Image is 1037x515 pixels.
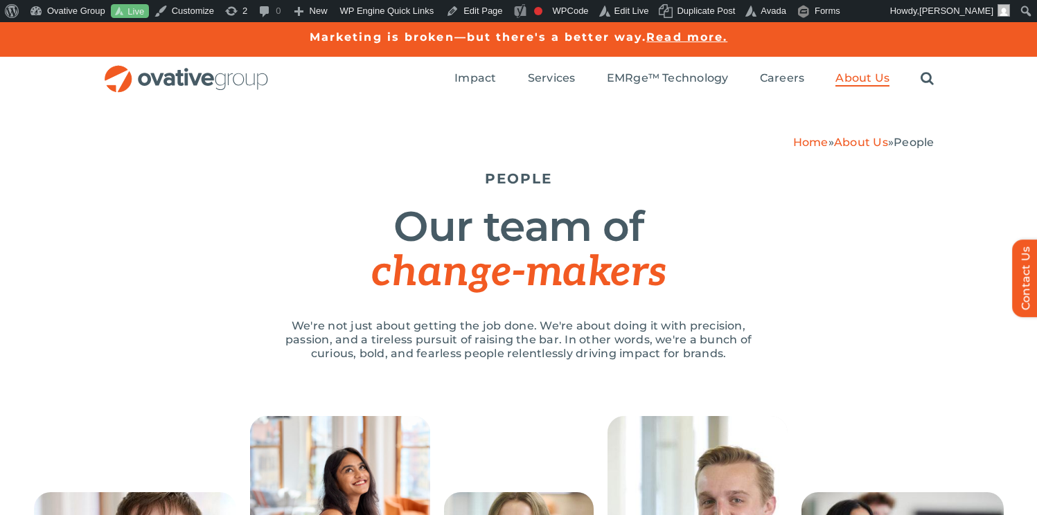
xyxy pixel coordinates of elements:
span: Impact [454,71,496,85]
a: EMRge™ Technology [607,71,729,87]
span: About Us [835,71,889,85]
span: Careers [760,71,805,85]
a: Impact [454,71,496,87]
a: Read more. [646,30,727,44]
h1: Our team of [103,204,934,295]
span: » » [793,136,934,149]
a: Services [528,71,576,87]
span: Services [528,71,576,85]
span: change-makers [371,248,665,298]
a: Home [793,136,828,149]
a: Search [921,71,934,87]
a: Live [111,4,149,19]
span: People [894,136,934,149]
div: Focus keyphrase not set [534,7,542,15]
a: Careers [760,71,805,87]
a: About Us [835,71,889,87]
a: OG_Full_horizontal_RGB [103,64,269,77]
nav: Menu [454,57,934,101]
h5: PEOPLE [103,170,934,187]
p: We're not just about getting the job done. We're about doing it with precision, passion, and a ti... [269,319,768,361]
a: About Us [834,136,888,149]
a: Marketing is broken—but there's a better way. [310,30,647,44]
span: [PERSON_NAME] [919,6,993,16]
span: EMRge™ Technology [607,71,729,85]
